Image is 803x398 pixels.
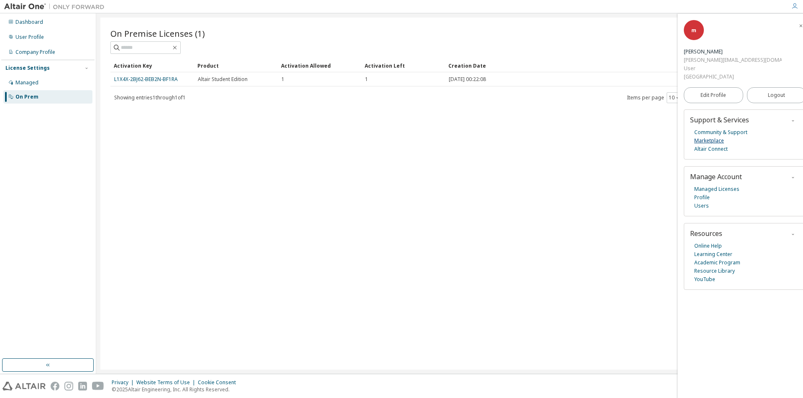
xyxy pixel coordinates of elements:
[112,386,241,393] p: © 2025 Altair Engineering, Inc. All Rights Reserved.
[15,49,55,56] div: Company Profile
[627,92,682,103] span: Items per page
[15,79,38,86] div: Managed
[684,64,782,73] div: User
[691,27,696,34] span: m
[701,92,726,99] span: Edit Profile
[694,275,715,284] a: YouTube
[15,34,44,41] div: User Profile
[365,59,442,72] div: Activation Left
[51,382,59,390] img: facebook.svg
[684,48,782,56] div: miguel munoz
[365,76,368,83] span: 1
[690,172,742,181] span: Manage Account
[3,382,46,390] img: altair_logo.svg
[694,242,722,250] a: Online Help
[281,76,284,83] span: 1
[694,185,739,193] a: Managed Licenses
[78,382,87,390] img: linkedin.svg
[694,128,747,137] a: Community & Support
[768,91,785,99] span: Logout
[684,87,743,103] a: Edit Profile
[694,202,709,210] a: Users
[690,229,722,238] span: Resources
[198,379,241,386] div: Cookie Consent
[694,193,710,202] a: Profile
[114,76,178,83] a: L1X4X-2BJ62-BEB2N-BF1RA
[15,94,38,100] div: On Prem
[92,382,104,390] img: youtube.svg
[694,145,728,153] a: Altair Connect
[694,259,740,267] a: Academic Program
[64,382,73,390] img: instagram.svg
[198,76,248,83] span: Altair Student Edition
[114,94,186,101] span: Showing entries 1 through 1 of 1
[694,250,732,259] a: Learning Center
[110,28,205,39] span: On Premise Licenses (1)
[694,137,724,145] a: Marketplace
[690,115,749,124] span: Support & Services
[15,19,43,25] div: Dashboard
[114,59,191,72] div: Activation Key
[112,379,136,386] div: Privacy
[449,76,486,83] span: [DATE] 00:22:08
[669,94,680,101] button: 10
[4,3,109,11] img: Altair One
[197,59,274,72] div: Product
[684,73,782,81] div: [GEOGRAPHIC_DATA]
[136,379,198,386] div: Website Terms of Use
[448,59,752,72] div: Creation Date
[694,267,735,275] a: Resource Library
[5,65,50,71] div: License Settings
[684,56,782,64] div: [PERSON_NAME][EMAIL_ADDRESS][DOMAIN_NAME]
[281,59,358,72] div: Activation Allowed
